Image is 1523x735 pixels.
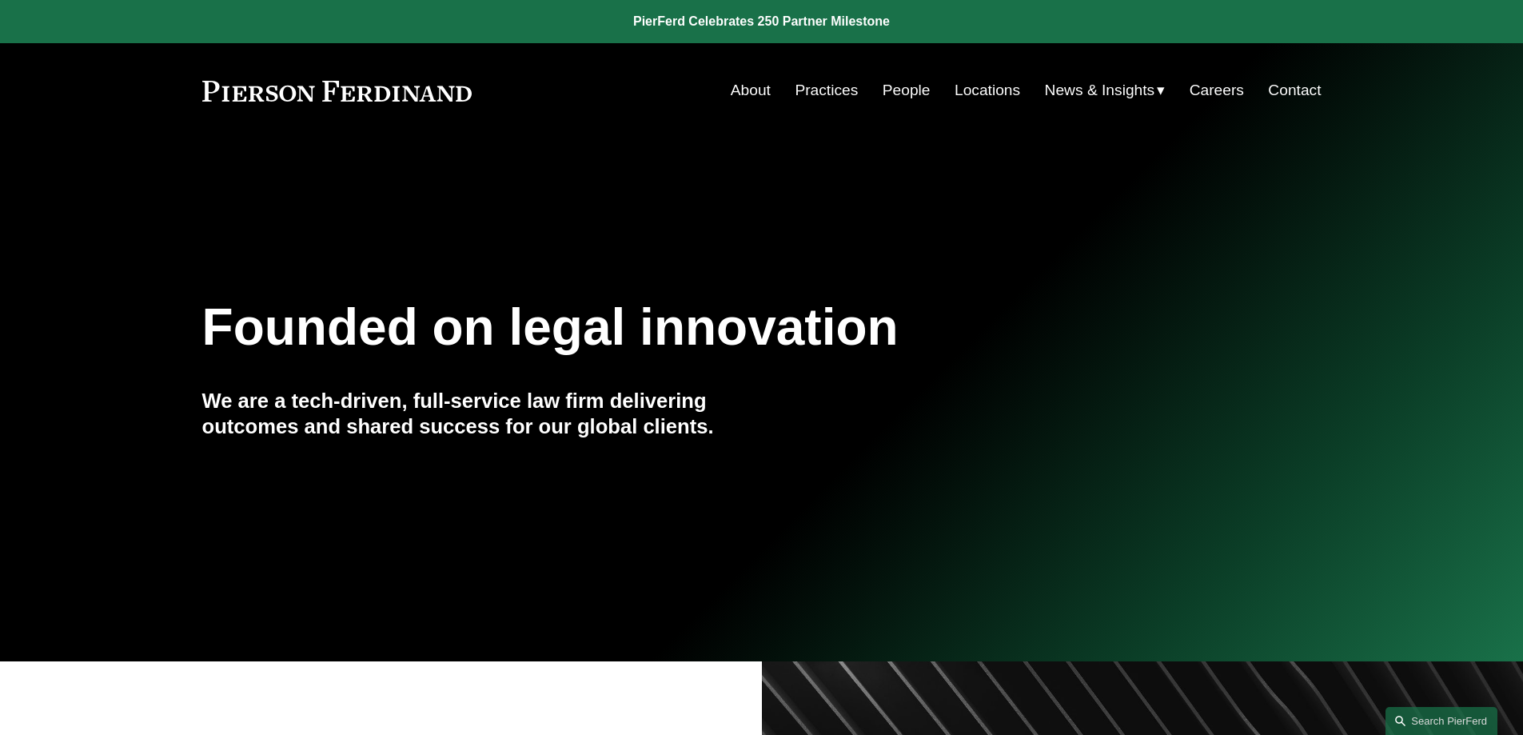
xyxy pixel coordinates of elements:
a: Contact [1268,75,1321,106]
a: People [883,75,931,106]
h4: We are a tech-driven, full-service law firm delivering outcomes and shared success for our global... [202,388,762,440]
a: About [731,75,771,106]
a: Search this site [1385,707,1497,735]
a: Practices [795,75,858,106]
a: Locations [955,75,1020,106]
a: Careers [1190,75,1244,106]
h1: Founded on legal innovation [202,298,1135,357]
span: News & Insights [1045,77,1155,105]
a: folder dropdown [1045,75,1166,106]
